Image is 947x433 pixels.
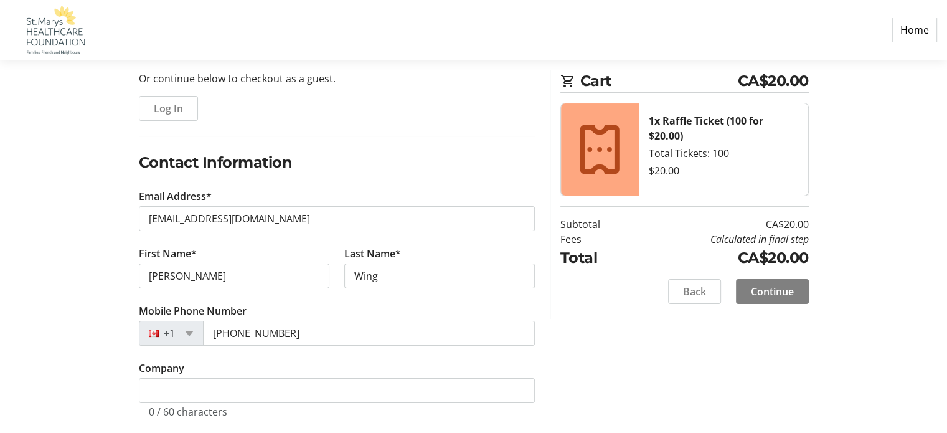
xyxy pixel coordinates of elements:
td: CA$20.00 [632,217,809,232]
tr-character-limit: 0 / 60 characters [149,405,227,419]
label: Mobile Phone Number [139,303,247,318]
p: Or continue below to checkout as a guest. [139,71,535,86]
span: Log In [154,101,183,116]
h2: Contact Information [139,151,535,174]
td: Subtotal [560,217,632,232]
label: Email Address* [139,189,212,204]
button: Log In [139,96,198,121]
button: Continue [736,279,809,304]
span: CA$20.00 [738,70,809,92]
span: Cart [580,70,738,92]
td: Calculated in final step [632,232,809,247]
td: Total [560,247,632,269]
div: Total Tickets: 100 [649,146,798,161]
div: $20.00 [649,163,798,178]
td: Fees [560,232,632,247]
strong: 1x Raffle Ticket (100 for $20.00) [649,114,763,143]
td: CA$20.00 [632,247,809,269]
img: St. Marys Healthcare Foundation's Logo [10,5,98,55]
label: First Name* [139,246,197,261]
a: Home [892,18,937,42]
span: Continue [751,284,794,299]
label: Company [139,361,184,376]
span: Back [683,284,706,299]
label: Last Name* [344,246,401,261]
button: Back [668,279,721,304]
input: (506) 234-5678 [203,321,535,346]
